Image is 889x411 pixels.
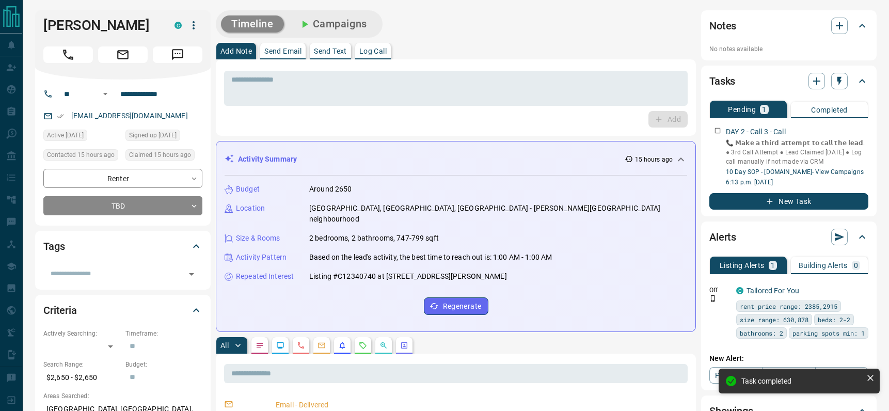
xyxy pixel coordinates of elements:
svg: Opportunities [379,341,388,350]
p: [GEOGRAPHIC_DATA], [GEOGRAPHIC_DATA], [GEOGRAPHIC_DATA] - [PERSON_NAME][GEOGRAPHIC_DATA] neighbou... [309,203,687,225]
p: No notes available [709,44,868,54]
svg: Email Verified [57,113,64,120]
span: size range: 630,878 [740,314,808,325]
p: Building Alerts [799,262,848,269]
a: [EMAIL_ADDRESS][DOMAIN_NAME] [71,112,188,120]
h2: Notes [709,18,736,34]
svg: Calls [297,341,305,350]
svg: Notes [256,341,264,350]
span: Claimed 15 hours ago [129,150,191,160]
svg: Listing Alerts [338,341,346,350]
button: Open [99,88,112,100]
div: Task completed [741,377,862,385]
svg: Requests [359,341,367,350]
div: TBD [43,196,202,215]
p: Listing #C12340740 at [STREET_ADDRESS][PERSON_NAME] [309,271,507,282]
button: Open [184,267,199,281]
p: DAY 2 - Call 3 - Call [726,127,786,137]
p: Activity Pattern [236,252,287,263]
p: Off [709,286,730,295]
div: Wed Aug 13 2025 [125,130,202,144]
p: Repeated Interest [236,271,294,282]
p: 1 [771,262,775,269]
p: 1 [762,106,766,113]
div: Wed Aug 13 2025 [125,149,202,164]
p: Based on the lead's activity, the best time to reach out is: 1:00 AM - 1:00 AM [309,252,552,263]
span: beds: 2-2 [818,314,850,325]
div: condos.ca [736,287,743,294]
p: All [220,342,229,349]
div: Criteria [43,298,202,323]
p: Location [236,203,265,214]
p: 0 [854,262,858,269]
h1: [PERSON_NAME] [43,17,159,34]
svg: Agent Actions [400,341,408,350]
p: Budget: [125,360,202,369]
p: 📞 𝗠𝗮𝗸𝗲 𝗮 𝘁𝗵𝗶𝗿𝗱 𝗮𝘁𝘁𝗲𝗺𝗽𝘁 𝘁𝗼 𝗰𝗮𝗹𝗹 𝘁𝗵𝗲 𝗹𝗲𝗮𝗱. ● 3rd Call Attempt ● Lead Claimed [DATE] ● Log call manu... [726,138,868,166]
p: 6:13 p.m. [DATE] [726,178,868,187]
div: Tasks [709,69,868,93]
h2: Tags [43,238,65,255]
p: 15 hours ago [635,155,673,164]
span: parking spots min: 1 [792,328,865,338]
button: Campaigns [288,15,377,33]
p: Listing Alerts [720,262,765,269]
span: Message [153,46,202,63]
h2: Tasks [709,73,735,89]
p: Actively Searching: [43,329,120,338]
p: New Alert: [709,353,868,364]
svg: Lead Browsing Activity [276,341,284,350]
p: Completed [811,106,848,114]
span: Email [98,46,148,63]
p: Send Text [314,48,347,55]
span: Active [DATE] [47,130,84,140]
p: Email - Delivered [276,400,684,410]
p: Pending [728,106,756,113]
svg: Push Notification Only [709,295,717,302]
div: Alerts [709,225,868,249]
button: New Task [709,193,868,210]
h2: Alerts [709,229,736,245]
div: condos.ca [174,22,182,29]
span: Contacted 15 hours ago [47,150,115,160]
span: Call [43,46,93,63]
p: 2 bedrooms, 2 bathrooms, 747-799 sqft [309,233,439,244]
p: Around 2650 [309,184,352,195]
p: Budget [236,184,260,195]
span: rent price range: 2385,2915 [740,301,837,311]
a: Tailored For You [747,287,799,295]
p: Add Note [220,48,252,55]
p: Timeframe: [125,329,202,338]
button: Regenerate [424,297,488,315]
h2: Criteria [43,302,77,319]
span: bathrooms: 2 [740,328,783,338]
div: Wed Aug 13 2025 [43,130,120,144]
a: 10 Day SOP - [DOMAIN_NAME]- View Campaigns [726,168,864,176]
div: Notes [709,13,868,38]
div: Tags [43,234,202,259]
p: Log Call [359,48,387,55]
p: $2,650 - $2,650 [43,369,120,386]
p: Search Range: [43,360,120,369]
a: Property [709,367,763,384]
div: Renter [43,169,202,188]
p: Areas Searched: [43,391,202,401]
p: Send Email [264,48,301,55]
div: Wed Aug 13 2025 [43,149,120,164]
span: Signed up [DATE] [129,130,177,140]
p: Activity Summary [238,154,297,165]
p: Size & Rooms [236,233,280,244]
button: Timeline [221,15,284,33]
svg: Emails [317,341,326,350]
div: Activity Summary15 hours ago [225,150,687,169]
